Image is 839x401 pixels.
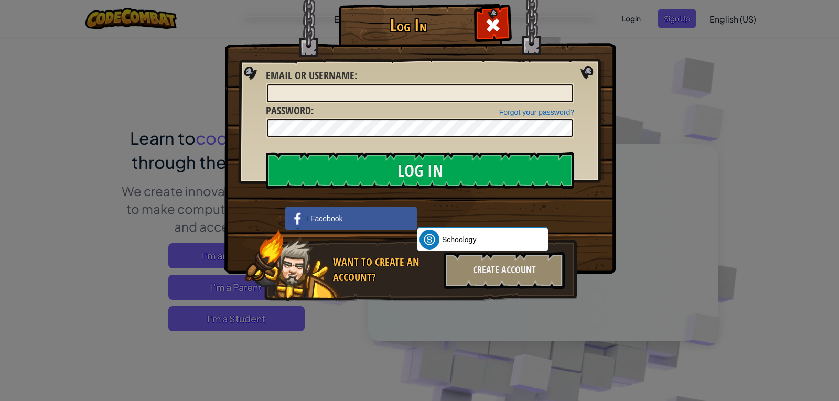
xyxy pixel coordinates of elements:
div: Want to create an account? [333,255,438,285]
span: Facebook [310,213,342,224]
label: : [266,103,314,118]
img: schoology.png [419,230,439,250]
div: Create Account [444,252,565,289]
iframe: ปุ่มลงชื่อเข้าใช้ด้วย Google [412,205,527,229]
h1: Log In [341,16,475,35]
a: Forgot your password? [499,108,574,116]
span: Email or Username [266,68,354,82]
label: : [266,68,357,83]
img: facebook_small.png [288,209,308,229]
span: Password [266,103,311,117]
span: Schoology [442,234,476,245]
input: Log In [266,152,574,189]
